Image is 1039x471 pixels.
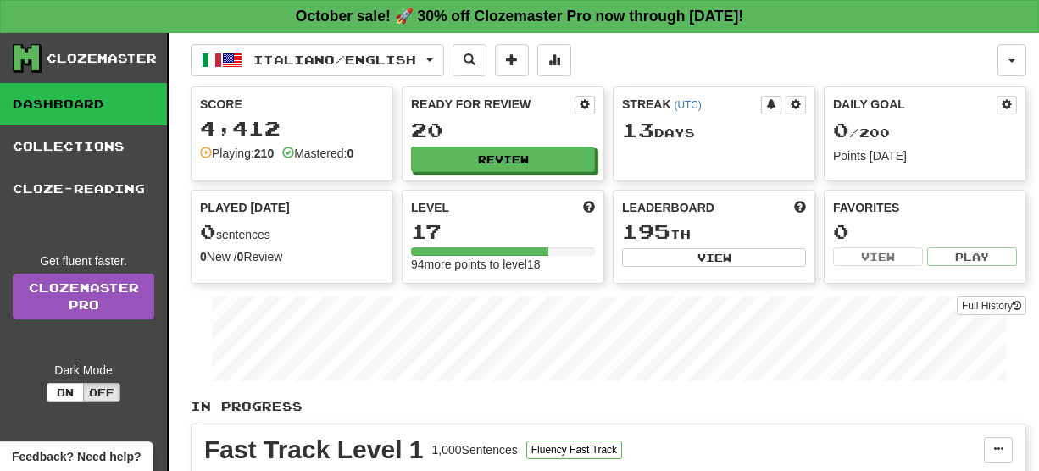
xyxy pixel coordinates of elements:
button: Italiano/English [191,44,444,76]
div: Score [200,96,384,113]
span: 13 [622,118,654,141]
div: Playing: [200,145,274,162]
button: Off [83,383,120,402]
div: Clozemaster [47,50,157,67]
div: 0 [833,221,1017,242]
div: th [622,221,806,243]
div: Day s [622,119,806,141]
a: ClozemasterPro [13,274,154,319]
div: 4,412 [200,118,384,139]
button: Play [927,247,1017,266]
strong: 0 [347,147,353,160]
span: Played [DATE] [200,199,290,216]
button: Search sentences [453,44,486,76]
span: Level [411,199,449,216]
div: Points [DATE] [833,147,1017,164]
div: 1,000 Sentences [432,441,518,458]
button: Full History [957,296,1026,315]
span: 0 [833,118,849,141]
span: Open feedback widget [12,448,141,465]
span: 195 [622,219,670,243]
div: 94 more points to level 18 [411,256,595,273]
span: Leaderboard [622,199,714,216]
p: In Progress [191,398,1026,415]
button: More stats [537,44,571,76]
div: Streak [622,96,761,113]
span: Score more points to level up [583,199,595,216]
div: Get fluent faster. [13,252,154,269]
span: 0 [200,219,216,243]
div: sentences [200,221,384,243]
button: View [622,248,806,267]
button: Review [411,147,595,172]
div: Dark Mode [13,362,154,379]
strong: October sale! 🚀 30% off Clozemaster Pro now through [DATE]! [296,8,743,25]
strong: 0 [200,250,207,263]
div: New / Review [200,248,384,265]
button: On [47,383,84,402]
div: Mastered: [282,145,353,162]
div: Favorites [833,199,1017,216]
div: 20 [411,119,595,141]
strong: 0 [237,250,244,263]
a: (UTC) [674,99,701,111]
button: Fluency Fast Track [526,441,622,459]
div: 17 [411,221,595,242]
strong: 210 [254,147,274,160]
button: View [833,247,923,266]
div: Fast Track Level 1 [204,437,424,463]
span: / 200 [833,125,890,140]
span: Italiano / English [253,53,416,67]
div: Daily Goal [833,96,997,114]
span: This week in points, UTC [794,199,806,216]
div: Ready for Review [411,96,575,113]
button: Add sentence to collection [495,44,529,76]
